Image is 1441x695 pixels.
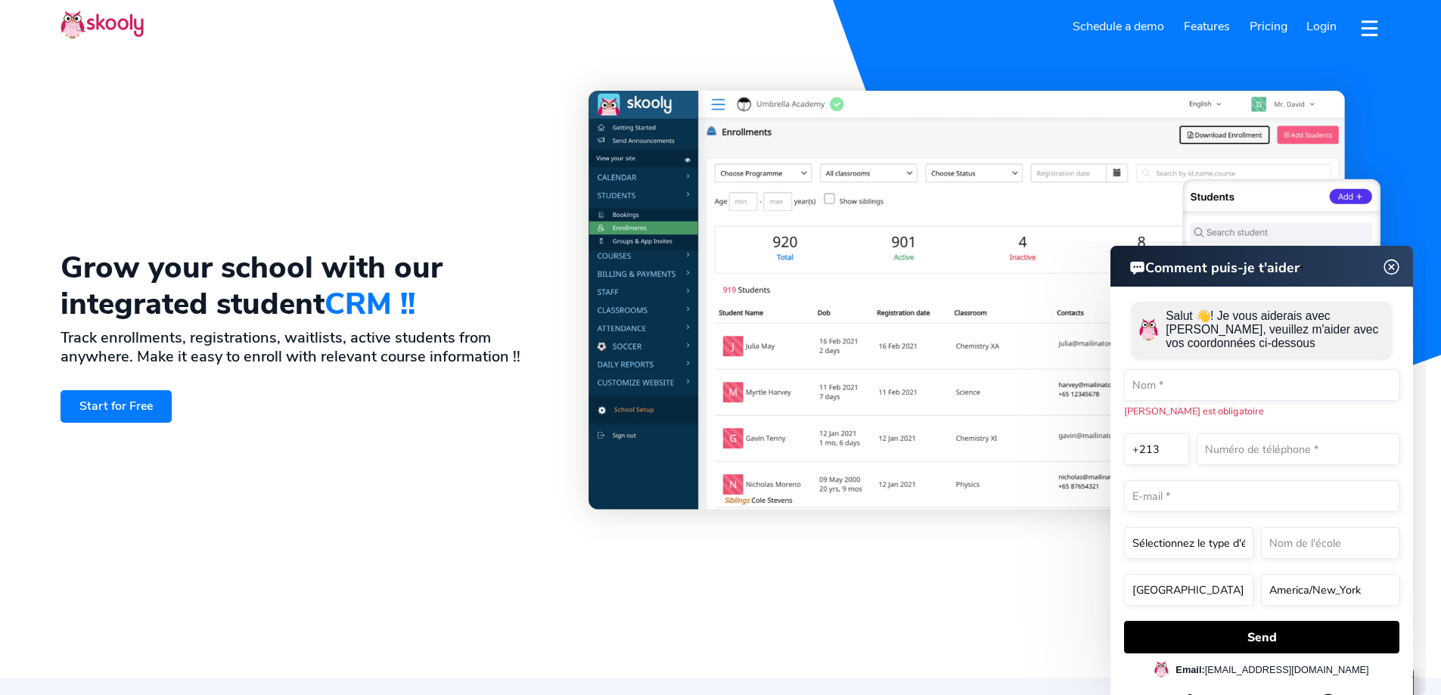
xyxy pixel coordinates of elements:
[1240,14,1297,39] a: Pricing
[61,390,172,423] a: Start for Free
[1359,11,1380,45] button: dropdown menu
[61,10,144,39] img: Skooly
[1297,14,1346,39] a: Login
[325,284,415,324] span: CRM !!
[61,328,564,366] h2: Track enrollments, registrations, waitlists, active students from anywhere. Make it easy to enrol...
[1064,14,1175,39] a: Schedule a demo
[1250,18,1287,35] span: Pricing
[589,91,1380,581] img: Student Management Software & App - <span class='notranslate'>Skooly | Try for Free
[1174,14,1240,39] a: Features
[61,250,564,322] h1: Grow your school with our integrated student
[1306,18,1337,35] span: Login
